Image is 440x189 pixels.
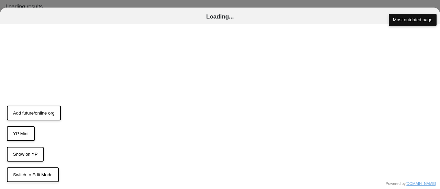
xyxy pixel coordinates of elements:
button: Add future/online org [7,106,61,121]
button: YP Mini [7,126,35,141]
div: Powered by [386,181,436,187]
a: [DOMAIN_NAME] [406,181,436,186]
button: Switch to Edit Mode [7,167,59,182]
button: Show on YP [7,147,44,162]
span: Loading... [206,13,234,20]
button: Most outdated page [389,14,437,26]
